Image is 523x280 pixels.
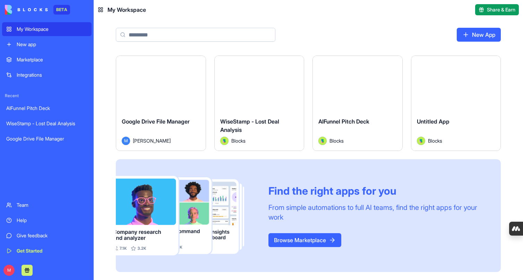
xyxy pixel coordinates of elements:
[2,198,92,212] a: Team
[318,137,327,145] img: Avatar
[268,233,341,247] a: Browse Marketplace
[17,26,87,33] div: My Workspace
[133,137,171,144] span: [PERSON_NAME]
[417,118,449,125] span: Untitled App
[2,68,92,82] a: Integrations
[17,71,87,78] div: Integrations
[2,244,92,258] a: Get Started
[220,118,279,133] span: WiseStamp - Lost Deal Analysis
[268,203,484,222] div: From simple automations to full AI teams, find the right apps for your work
[5,5,48,15] img: logo
[6,105,87,112] div: AIFunnel Pitch Deck
[312,56,403,151] a: AIFunnel Pitch DeckAvatarBlocks
[5,5,70,15] a: BETA
[17,41,87,48] div: New app
[411,56,501,151] a: Untitled AppAvatarBlocks
[2,53,92,67] a: Marketplace
[2,229,92,243] a: Give feedback
[318,118,369,125] span: AIFunnel Pitch Deck
[231,137,246,144] span: Blocks
[487,6,515,13] span: Share & Earn
[2,22,92,36] a: My Workspace
[17,56,87,63] div: Marketplace
[329,137,344,144] span: Blocks
[428,137,442,144] span: Blocks
[417,137,425,145] img: Avatar
[2,101,92,115] a: AIFunnel Pitch Deck
[108,6,146,14] span: My Workspace
[2,132,92,146] a: Google Drive File Manager
[6,120,87,127] div: WiseStamp - Lost Deal Analysis
[475,4,519,15] button: Share & Earn
[122,137,130,145] span: M
[17,247,87,254] div: Get Started
[17,202,87,209] div: Team
[220,137,229,145] img: Avatar
[116,176,257,256] img: Frame_181_egmpey.png
[457,28,501,42] a: New App
[268,185,484,197] div: Find the right apps for you
[2,213,92,227] a: Help
[17,232,87,239] div: Give feedback
[53,5,70,15] div: BETA
[2,93,92,99] span: Recent
[122,118,190,125] span: Google Drive File Manager
[17,217,87,224] div: Help
[116,56,206,151] a: Google Drive File ManagerM[PERSON_NAME]
[2,37,92,51] a: New app
[3,265,15,276] span: M
[2,117,92,130] a: WiseStamp - Lost Deal Analysis
[6,135,87,142] div: Google Drive File Manager
[214,56,305,151] a: WiseStamp - Lost Deal AnalysisAvatarBlocks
